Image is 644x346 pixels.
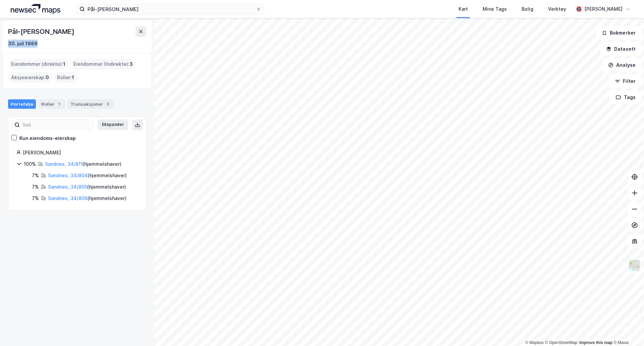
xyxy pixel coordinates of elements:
div: 7% [32,171,39,180]
iframe: Chat Widget [610,314,644,346]
a: Sandnes, 34/806 [48,195,88,201]
div: Bolig [522,5,533,13]
input: Søk på adresse, matrikkel, gårdeiere, leietakere eller personer [85,4,256,14]
a: Improve this map [579,340,612,345]
div: Portefølje [8,99,36,109]
div: 30. juli 1989 [8,40,38,48]
a: OpenStreetMap [545,340,578,345]
a: Sandnes, 34/811 [45,161,83,167]
div: 7% [32,194,39,202]
div: Pål-[PERSON_NAME] [8,26,76,37]
div: Transaksjoner [68,99,114,109]
a: Mapbox [525,340,544,345]
div: [PERSON_NAME] [23,149,138,157]
div: Kontrollprogram for chat [610,314,644,346]
div: Roller : [54,72,77,83]
input: Søk [20,120,93,130]
div: Eiendommer (direkte) : [8,59,68,69]
div: ( hjemmelshaver ) [45,160,121,168]
button: Ekspander [98,119,128,130]
div: 100% [24,160,36,168]
span: 1 [63,60,65,68]
div: Aksjeeierskap : [8,72,52,83]
div: Roller [39,99,65,109]
button: Analyse [602,58,641,72]
button: Datasett [600,42,641,56]
div: ( hjemmelshaver ) [48,183,126,191]
a: Sandnes, 34/805 [48,184,87,190]
div: 3 [104,101,111,107]
button: Tags [610,91,641,104]
div: Kart [459,5,468,13]
div: [PERSON_NAME] [584,5,623,13]
img: Z [628,259,641,272]
div: ( hjemmelshaver ) [48,194,126,202]
div: Verktøy [548,5,566,13]
button: Bokmerker [596,26,641,40]
div: Kun eiendoms-eierskap [19,134,76,142]
div: Mine Tags [483,5,507,13]
button: Filter [609,75,641,88]
div: 7% [32,183,39,191]
a: Sandnes, 34/804 [48,172,88,178]
div: ( hjemmelshaver ) [48,171,127,180]
span: 0 [46,73,49,82]
div: 1 [56,101,62,107]
div: Eiendommer (Indirekte) : [71,59,136,69]
span: 1 [72,73,74,82]
img: logo.a4113a55bc3d86da70a041830d287a7e.svg [11,4,60,14]
span: 3 [129,60,133,68]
